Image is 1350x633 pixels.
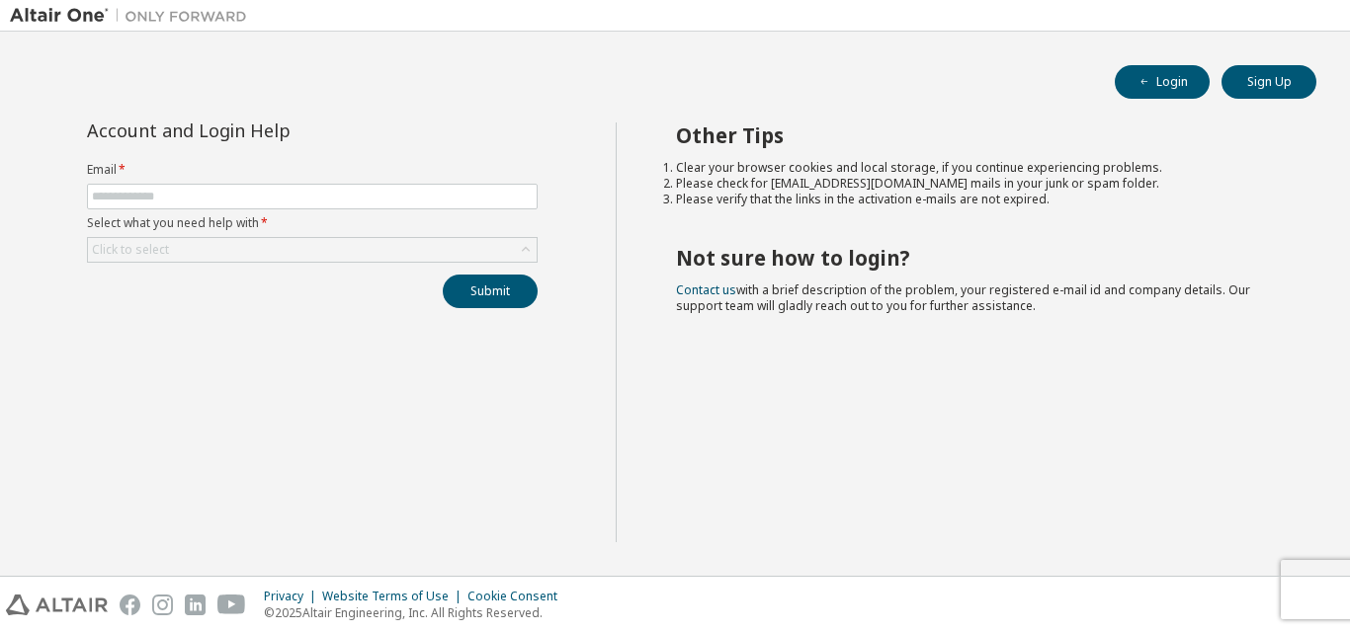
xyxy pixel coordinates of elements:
[676,192,1282,207] li: Please verify that the links in the activation e-mails are not expired.
[264,589,322,604] div: Privacy
[87,215,538,231] label: Select what you need help with
[87,162,538,178] label: Email
[88,238,537,262] div: Click to select
[120,594,140,615] img: facebook.svg
[676,122,1282,148] h2: Other Tips
[1222,65,1316,99] button: Sign Up
[264,604,569,621] p: © 2025 Altair Engineering, Inc. All Rights Reserved.
[676,281,736,298] a: Contact us
[676,176,1282,192] li: Please check for [EMAIL_ADDRESS][DOMAIN_NAME] mails in your junk or spam folder.
[676,281,1250,314] span: with a brief description of the problem, your registered e-mail id and company details. Our suppo...
[443,275,538,308] button: Submit
[152,594,173,615] img: instagram.svg
[217,594,246,615] img: youtube.svg
[10,6,257,26] img: Altair One
[92,242,169,258] div: Click to select
[676,160,1282,176] li: Clear your browser cookies and local storage, if you continue experiencing problems.
[87,122,448,138] div: Account and Login Help
[6,594,108,615] img: altair_logo.svg
[185,594,206,615] img: linkedin.svg
[322,589,467,604] div: Website Terms of Use
[467,589,569,604] div: Cookie Consent
[1115,65,1210,99] button: Login
[676,245,1282,271] h2: Not sure how to login?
